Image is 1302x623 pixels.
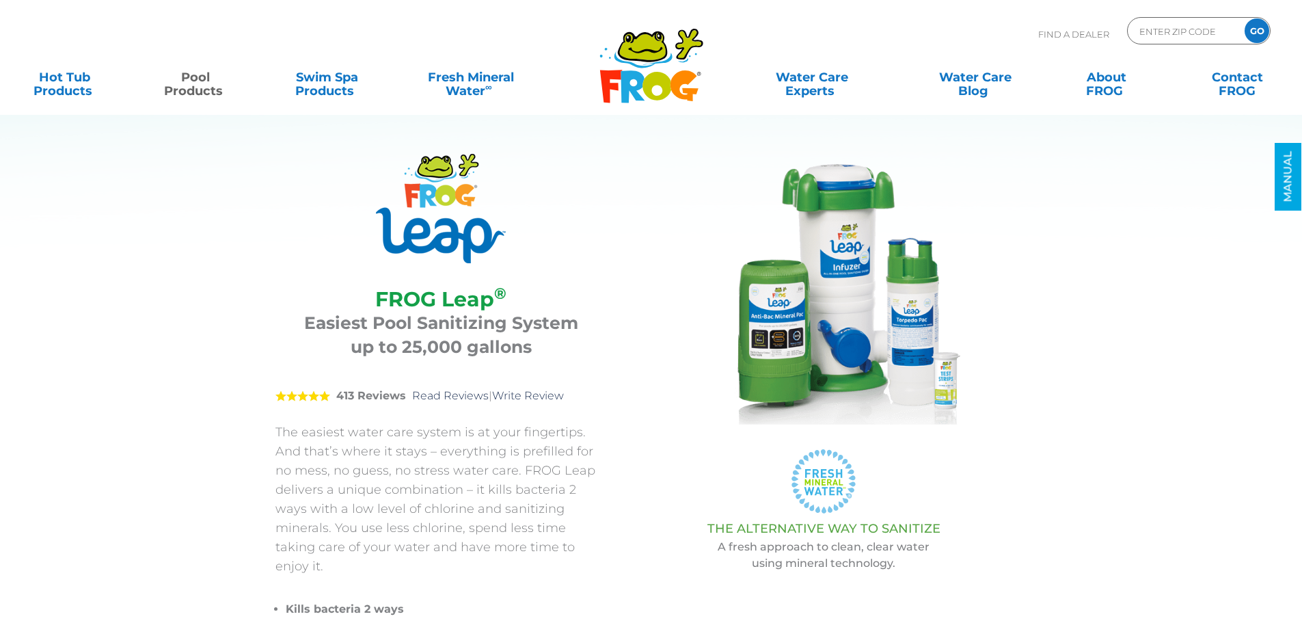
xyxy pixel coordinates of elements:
[641,539,1007,572] p: A fresh approach to clean, clear water using mineral technology.
[494,284,506,303] sup: ®
[1186,64,1288,91] a: ContactFROG
[14,64,116,91] a: Hot TubProducts
[286,600,607,619] li: Kills bacteria 2 ways
[275,369,607,423] div: |
[276,64,378,91] a: Swim SpaProducts
[1275,143,1301,211] a: MANUAL
[145,64,247,91] a: PoolProducts
[1038,17,1109,51] p: Find A Dealer
[729,64,895,91] a: Water CareExperts
[407,64,534,91] a: Fresh MineralWater∞
[485,81,492,92] sup: ∞
[924,64,1026,91] a: Water CareBlog
[641,522,1007,535] h3: THE ALTERNATIVE WAY TO SANITIZE
[293,311,590,359] h3: Easiest Pool Sanitizing System up to 25,000 gallons
[1138,21,1230,41] input: Zip Code Form
[1055,64,1157,91] a: AboutFROG
[275,423,607,576] p: The easiest water care system is at your fingertips. And that’s where it stays – everything is pr...
[376,154,506,263] img: Product Logo
[492,389,564,402] a: Write Review
[336,389,406,402] strong: 413 Reviews
[293,287,590,311] h2: FROG Leap
[275,390,330,401] span: 5
[412,389,489,402] a: Read Reviews
[1245,18,1269,43] input: GO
